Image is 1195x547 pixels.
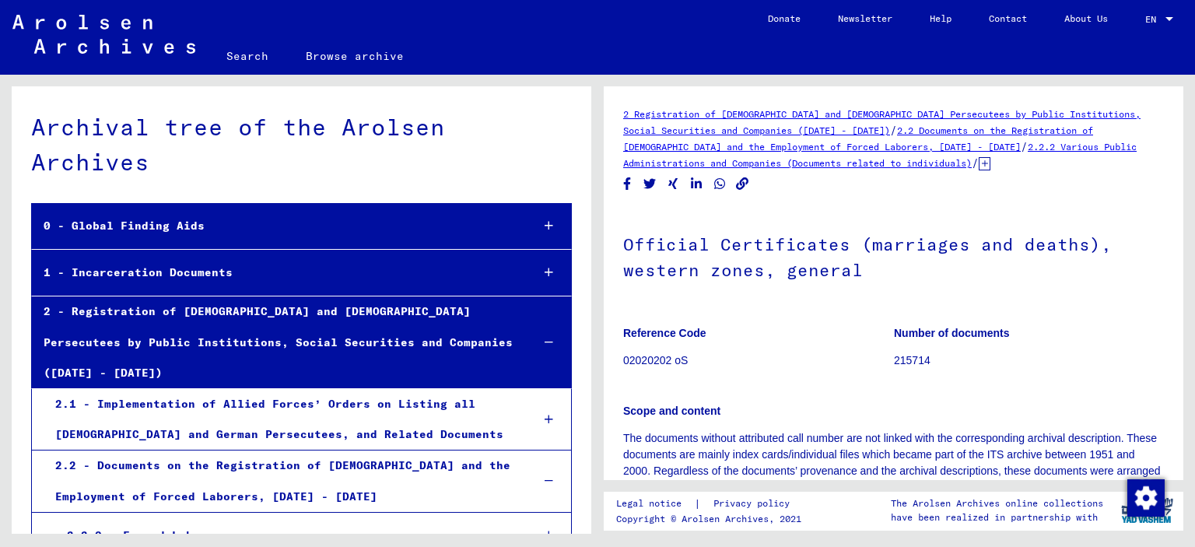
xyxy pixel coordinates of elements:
[890,123,897,137] span: /
[616,496,808,512] div: |
[623,209,1164,303] h1: Official Certificates (marriages and deaths), western zones, general
[619,174,636,194] button: Share on Facebook
[701,496,808,512] a: Privacy policy
[1118,491,1176,530] img: yv_logo.png
[208,37,287,75] a: Search
[972,156,979,170] span: /
[1021,139,1028,153] span: /
[734,174,751,194] button: Copy link
[31,110,572,180] div: Archival tree of the Arolsen Archives
[287,37,422,75] a: Browse archive
[642,174,658,194] button: Share on Twitter
[12,15,195,54] img: Arolsen_neg.svg
[891,496,1103,510] p: The Arolsen Archives online collections
[894,352,1164,369] p: 215714
[1127,479,1165,517] img: Change consent
[623,405,720,417] b: Scope and content
[44,451,518,511] div: 2.2 - Documents on the Registration of [DEMOGRAPHIC_DATA] and the Employment of Forced Laborers, ...
[712,174,728,194] button: Share on WhatsApp
[32,296,518,388] div: 2 - Registration of [DEMOGRAPHIC_DATA] and [DEMOGRAPHIC_DATA] Persecutees by Public Institutions,...
[32,211,518,241] div: 0 - Global Finding Aids
[32,258,518,288] div: 1 - Incarceration Documents
[623,327,706,339] b: Reference Code
[891,510,1103,524] p: have been realized in partnership with
[44,389,518,450] div: 2.1 - Implementation of Allied Forces’ Orders on Listing all [DEMOGRAPHIC_DATA] and German Persec...
[623,108,1141,136] a: 2 Registration of [DEMOGRAPHIC_DATA] and [DEMOGRAPHIC_DATA] Persecutees by Public Institutions, S...
[689,174,705,194] button: Share on LinkedIn
[616,496,694,512] a: Legal notice
[894,327,1010,339] b: Number of documents
[1145,14,1162,25] span: EN
[623,430,1164,545] p: The documents without attributed call number are not linked with the corresponding archival descr...
[616,512,808,526] p: Copyright © Arolsen Archives, 2021
[623,352,893,369] p: 02020202 oS
[665,174,682,194] button: Share on Xing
